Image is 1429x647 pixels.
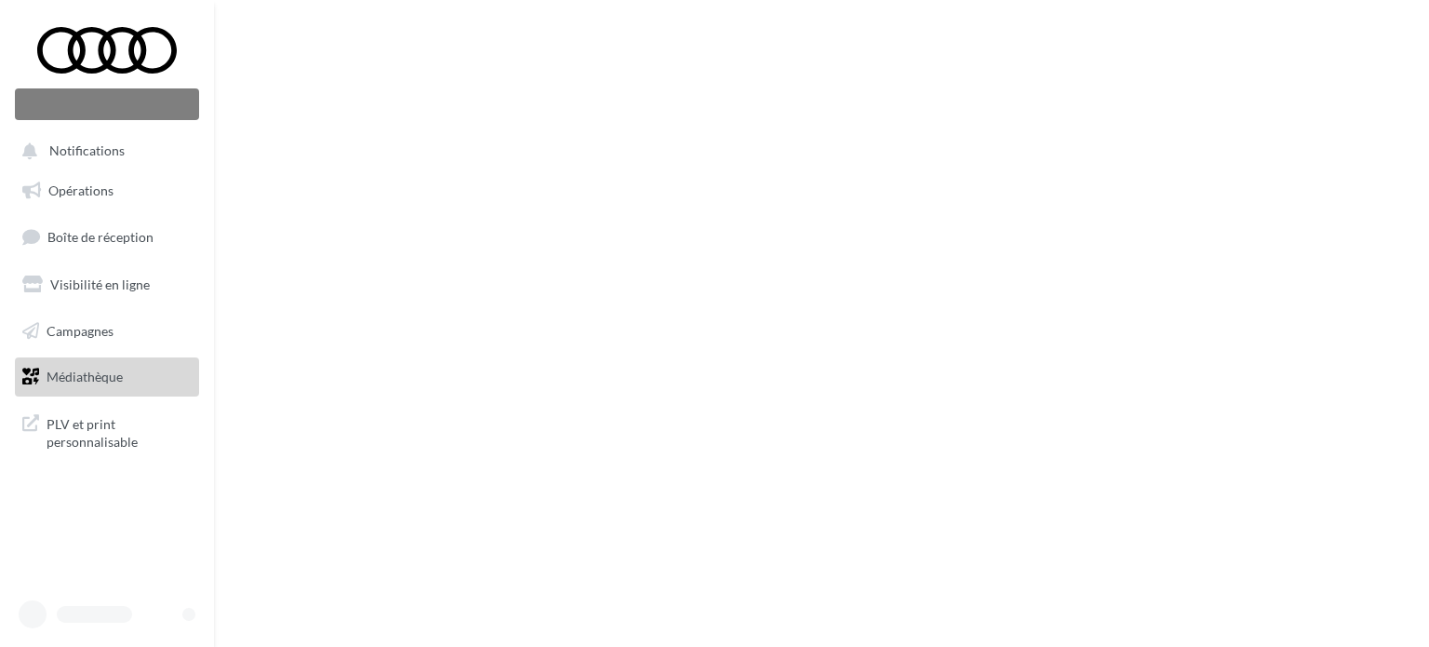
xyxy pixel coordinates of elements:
span: Opérations [48,182,114,198]
span: PLV et print personnalisable [47,411,192,452]
span: Notifications [49,143,125,159]
a: PLV et print personnalisable [11,404,203,459]
a: Médiathèque [11,357,203,397]
span: Boîte de réception [47,229,154,245]
span: Campagnes [47,322,114,338]
a: Campagnes [11,312,203,351]
a: Opérations [11,171,203,210]
div: Nouvelle campagne [15,88,199,120]
a: Visibilité en ligne [11,265,203,304]
span: Visibilité en ligne [50,276,150,292]
a: Boîte de réception [11,217,203,257]
span: Médiathèque [47,369,123,384]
